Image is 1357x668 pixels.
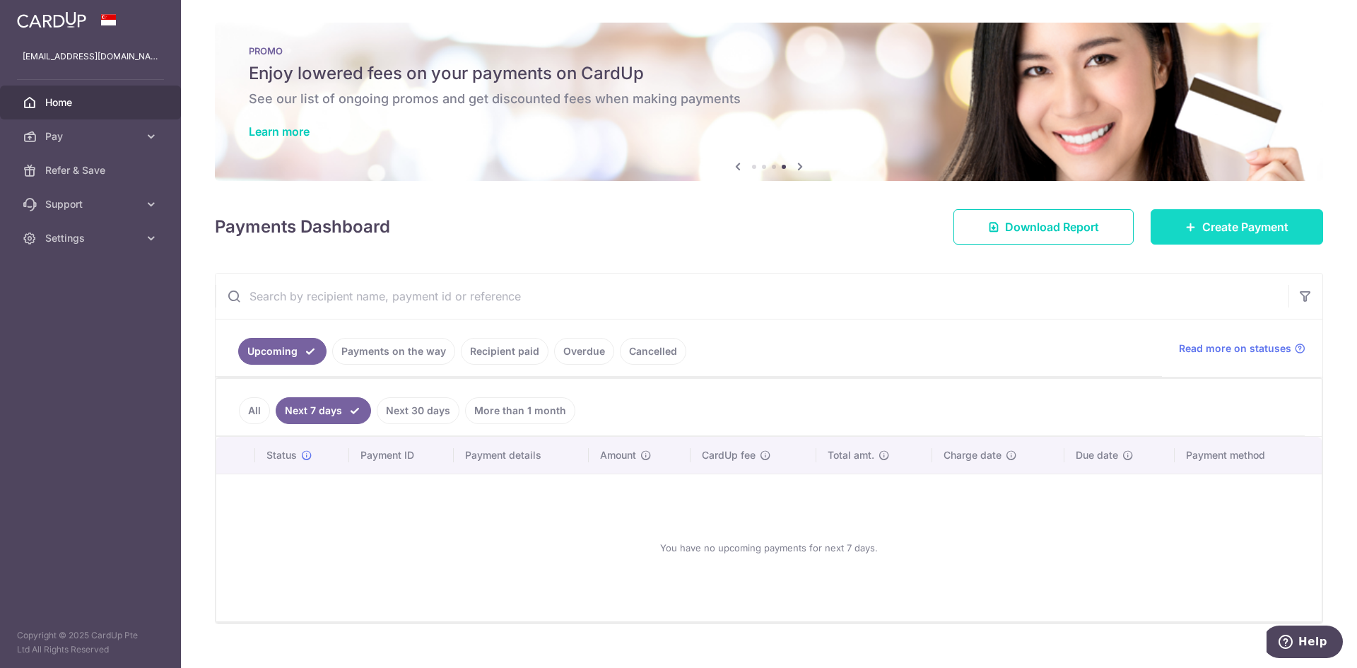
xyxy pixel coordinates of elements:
a: More than 1 month [465,397,575,424]
th: Payment method [1175,437,1322,474]
a: Create Payment [1151,209,1323,245]
span: Due date [1076,448,1118,462]
span: CardUp fee [702,448,756,462]
a: Next 30 days [377,397,459,424]
a: All [239,397,270,424]
a: Next 7 days [276,397,371,424]
div: You have no upcoming payments for next 7 days. [233,486,1305,610]
span: Total amt. [828,448,874,462]
img: CardUp [17,11,86,28]
img: Latest Promos banner [215,23,1323,181]
a: Payments on the way [332,338,455,365]
span: Amount [600,448,636,462]
span: Refer & Save [45,163,139,177]
a: Recipient paid [461,338,548,365]
a: Overdue [554,338,614,365]
a: Learn more [249,124,310,139]
h4: Payments Dashboard [215,214,390,240]
span: Create Payment [1202,218,1288,235]
span: Status [266,448,297,462]
iframe: Opens a widget where you can find more information [1267,626,1343,661]
a: Read more on statuses [1179,341,1305,356]
p: PROMO [249,45,1289,57]
th: Payment ID [349,437,454,474]
a: Download Report [953,209,1134,245]
span: Settings [45,231,139,245]
h6: See our list of ongoing promos and get discounted fees when making payments [249,90,1289,107]
span: Support [45,197,139,211]
span: Charge date [944,448,1001,462]
span: Download Report [1005,218,1099,235]
h5: Enjoy lowered fees on your payments on CardUp [249,62,1289,85]
p: [EMAIL_ADDRESS][DOMAIN_NAME] [23,49,158,64]
a: Cancelled [620,338,686,365]
a: Upcoming [238,338,327,365]
span: Pay [45,129,139,143]
span: Home [45,95,139,110]
input: Search by recipient name, payment id or reference [216,274,1288,319]
th: Payment details [454,437,589,474]
span: Read more on statuses [1179,341,1291,356]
